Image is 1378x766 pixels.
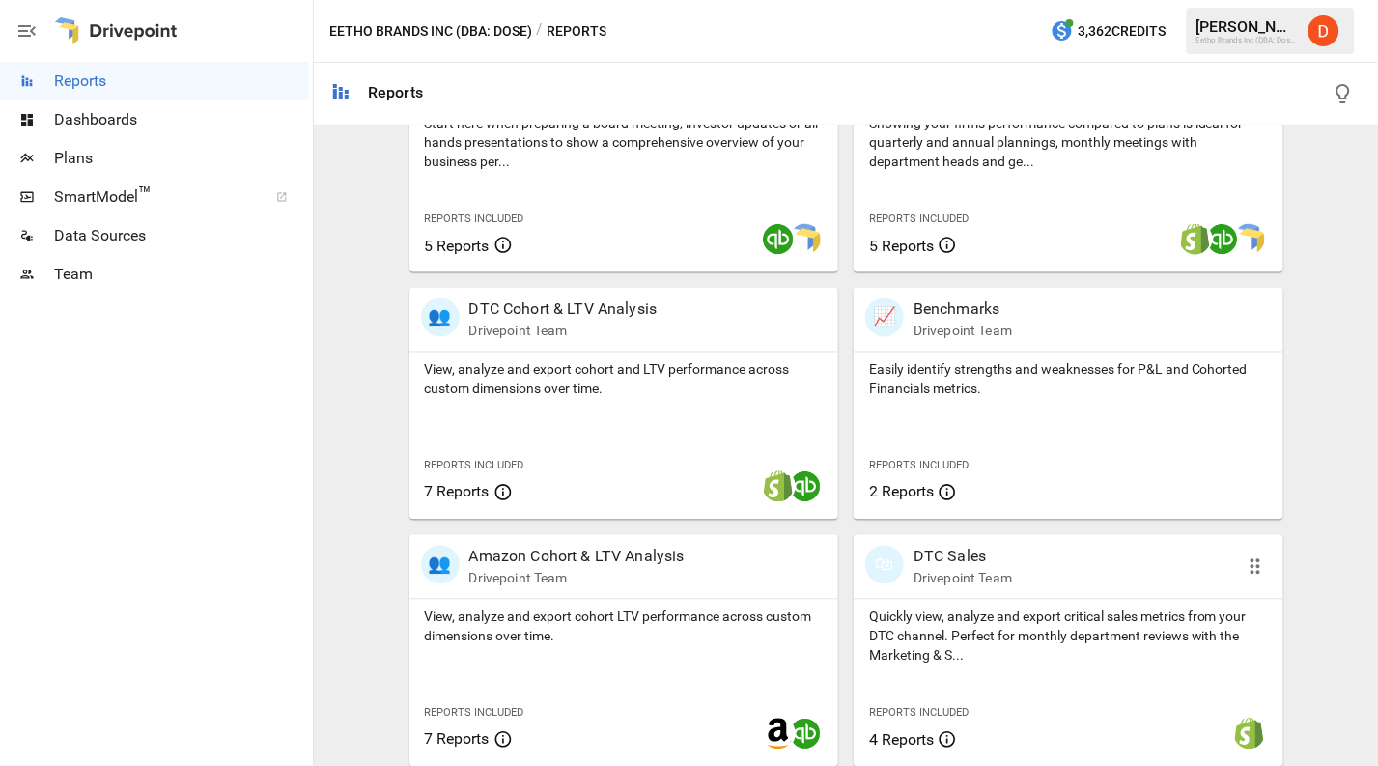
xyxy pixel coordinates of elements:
img: shopify [1180,224,1211,255]
p: Easily identify strengths and weaknesses for P&L and Cohorted Financials metrics. [869,360,1268,399]
span: 5 Reports [425,237,490,255]
span: Dashboards [54,108,309,131]
span: Reports [54,70,309,93]
span: Reports Included [869,707,969,720]
span: 2 Reports [869,483,934,501]
span: 7 Reports [425,730,490,749]
img: shopify [1234,719,1265,750]
span: Reports Included [425,460,524,472]
p: View, analyze and export cohort and LTV performance across custom dimensions over time. [425,360,824,399]
div: 👥 [421,298,460,337]
img: Daley Meistrell [1308,15,1339,46]
span: Reports Included [425,707,524,720]
span: Reports Included [425,213,524,225]
img: quickbooks [763,224,794,255]
span: 4 Reports [869,731,934,750]
span: Plans [54,147,309,170]
button: Daley Meistrell [1297,4,1351,58]
span: Reports Included [869,213,969,225]
button: 3,362Credits [1043,14,1174,49]
p: Benchmarks [914,298,1012,322]
span: 5 Reports [869,237,934,255]
p: Amazon Cohort & LTV Analysis [469,546,685,569]
button: Eetho Brands Inc (DBA: Dose) [329,19,532,43]
p: View, analyze and export cohort LTV performance across custom dimensions over time. [425,608,824,646]
p: Quickly view, analyze and export critical sales metrics from your DTC channel. Perfect for monthl... [869,608,1268,666]
div: 📈 [865,298,904,337]
p: DTC Cohort & LTV Analysis [469,298,658,322]
span: SmartModel [54,185,255,209]
img: smart model [1234,224,1265,255]
div: 🛍 [865,546,904,584]
span: 3,362 Credits [1079,19,1167,43]
span: Data Sources [54,224,309,247]
img: quickbooks [790,471,821,502]
div: Reports [368,83,423,101]
div: [PERSON_NAME] [1196,17,1297,36]
img: quickbooks [790,719,821,750]
p: Drivepoint Team [914,569,1012,588]
span: 7 Reports [425,483,490,501]
p: Drivepoint Team [469,569,685,588]
p: Drivepoint Team [469,322,658,341]
p: Start here when preparing a board meeting, investor updates or all-hands presentations to show a ... [425,113,824,171]
div: 👥 [421,546,460,584]
div: Eetho Brands Inc (DBA: Dose) [1196,36,1297,44]
p: Showing your firm's performance compared to plans is ideal for quarterly and annual plannings, mo... [869,113,1268,171]
img: shopify [763,471,794,502]
span: ™ [138,183,152,207]
p: DTC Sales [914,546,1012,569]
div: / [536,19,543,43]
img: amazon [763,719,794,750]
img: quickbooks [1207,224,1238,255]
p: Drivepoint Team [914,322,1012,341]
span: Team [54,263,309,286]
span: Reports Included [869,460,969,472]
img: smart model [790,224,821,255]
